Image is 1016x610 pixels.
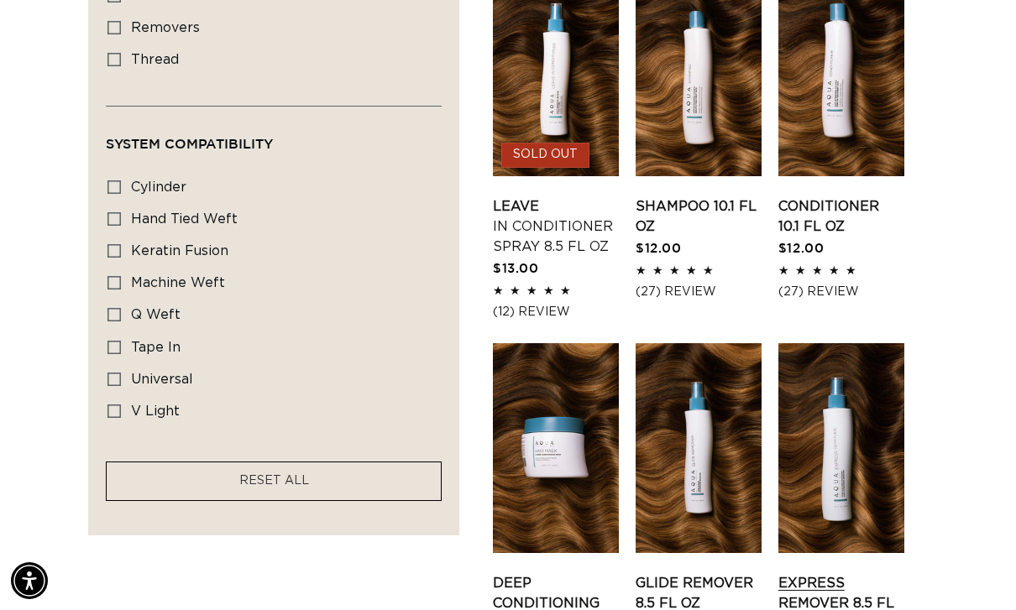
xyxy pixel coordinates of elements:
span: tape in [131,341,181,354]
a: Shampoo 10.1 fl oz [636,196,762,237]
span: v light [131,404,180,418]
span: RESET ALL [239,475,309,487]
span: machine weft [131,276,225,289]
span: hand tied weft [131,212,238,226]
span: keratin fusion [131,244,228,258]
span: thread [131,53,179,66]
span: cylinder [131,180,186,194]
div: Accessibility Menu [11,562,48,599]
span: q weft [131,308,181,321]
a: RESET ALL [239,471,309,492]
a: Conditioner 10.1 fl oz [778,196,904,237]
summary: System Compatibility (0 selected) [106,107,442,167]
a: Leave In Conditioner Spray 8.5 fl oz [493,196,619,257]
span: System Compatibility [106,136,273,151]
span: removers [131,21,200,34]
span: universal [131,373,193,386]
